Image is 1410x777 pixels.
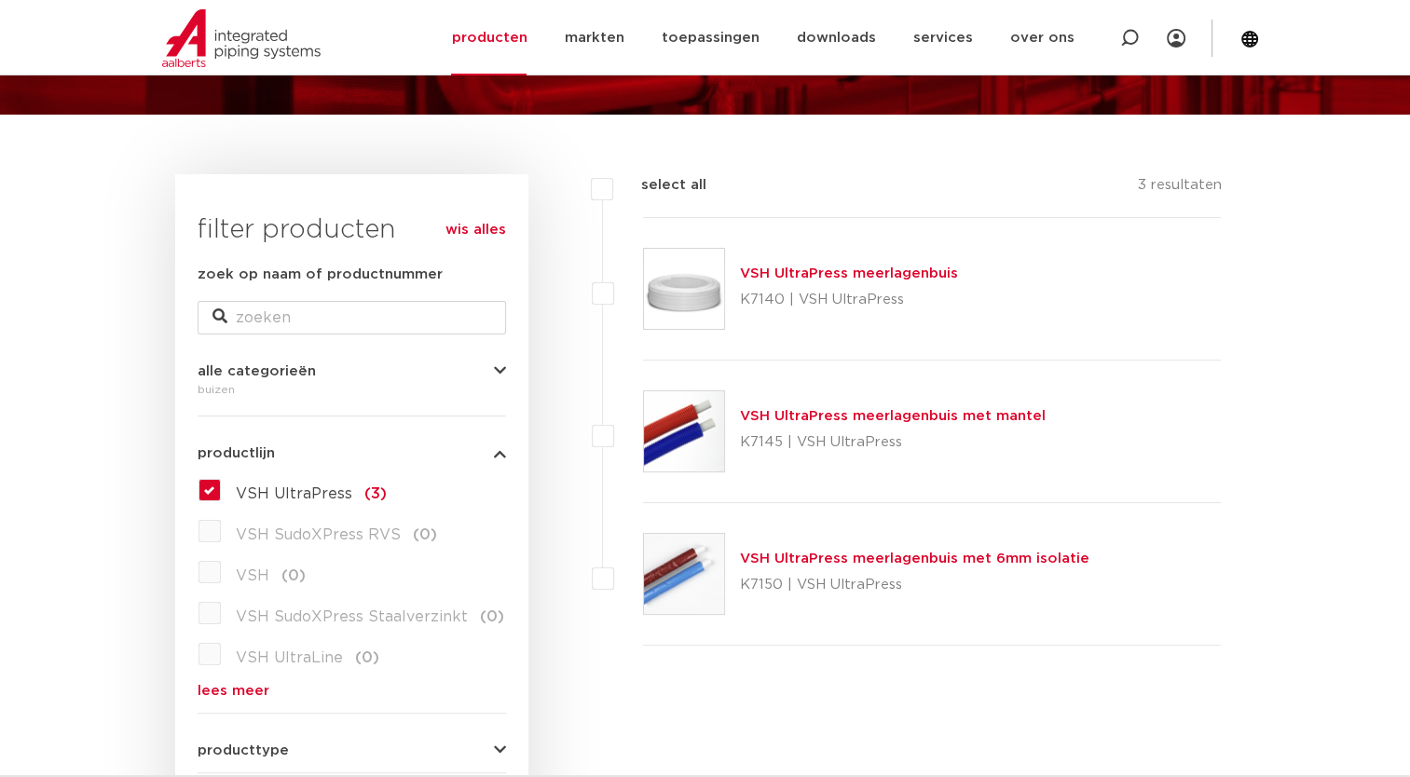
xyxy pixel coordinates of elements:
span: (0) [413,527,437,542]
span: (0) [355,650,379,665]
span: VSH SudoXPress Staalverzinkt [236,609,468,624]
span: VSH [236,568,269,583]
img: Thumbnail for VSH UltraPress meerlagenbuis met mantel [644,391,724,471]
a: VSH UltraPress meerlagenbuis met mantel [740,409,1046,423]
span: VSH SudoXPress RVS [236,527,401,542]
p: K7145 | VSH UltraPress [740,428,1046,457]
span: productlijn [198,446,275,460]
p: K7150 | VSH UltraPress [740,570,1089,600]
span: (3) [364,486,387,501]
span: (0) [281,568,306,583]
button: productlijn [198,446,506,460]
a: wis alles [445,219,506,241]
p: K7140 | VSH UltraPress [740,285,958,315]
a: lees meer [198,684,506,698]
img: Thumbnail for VSH UltraPress meerlagenbuis [644,249,724,329]
label: zoek op naam of productnummer [198,264,443,286]
a: VSH UltraPress meerlagenbuis met 6mm isolatie [740,552,1089,566]
span: alle categorieën [198,364,316,378]
p: 3 resultaten [1137,174,1221,203]
span: producttype [198,743,289,757]
label: select all [613,174,706,197]
span: (0) [480,609,504,624]
button: alle categorieën [198,364,506,378]
h3: filter producten [198,211,506,249]
img: Thumbnail for VSH UltraPress meerlagenbuis met 6mm isolatie [644,534,724,614]
input: zoeken [198,301,506,334]
span: VSH UltraLine [236,650,343,665]
div: buizen [198,378,506,401]
span: VSH UltraPress [236,486,352,501]
a: VSH UltraPress meerlagenbuis [740,266,958,280]
button: producttype [198,743,506,757]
